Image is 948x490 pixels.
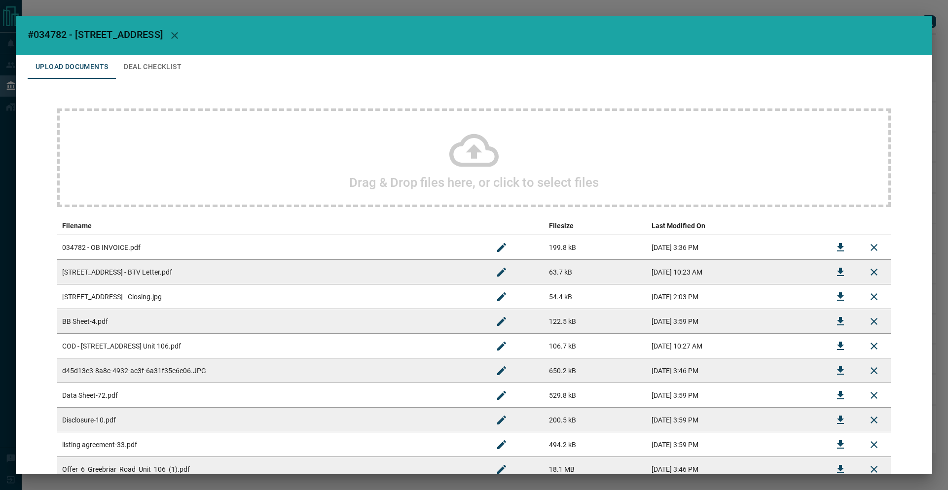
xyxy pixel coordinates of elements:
[57,358,485,383] td: d45d13e3-8a8c-4932-ac3f-6a31f35e6e06.JPG
[485,217,544,235] th: edit column
[862,260,886,284] button: Remove File
[116,55,189,79] button: Deal Checklist
[544,432,647,457] td: 494.2 kB
[544,408,647,432] td: 200.5 kB
[57,383,485,408] td: Data Sheet-72.pdf
[862,285,886,309] button: Remove File
[829,310,852,333] button: Download
[862,457,886,481] button: Remove File
[829,457,852,481] button: Download
[57,432,485,457] td: listing agreement-33.pdf
[544,457,647,482] td: 18.1 MB
[824,217,857,235] th: download action column
[829,408,852,432] button: Download
[57,235,485,260] td: 034782 - OB INVOICE.pdf
[490,457,513,481] button: Rename
[490,285,513,309] button: Rename
[57,108,891,207] div: Drag & Drop files here, or click to select files
[57,284,485,309] td: [STREET_ADDRESS] - Closing.jpg
[490,384,513,407] button: Rename
[349,175,599,190] h2: Drag & Drop files here, or click to select files
[544,284,647,309] td: 54.4 kB
[57,217,485,235] th: Filename
[647,217,824,235] th: Last Modified On
[829,433,852,456] button: Download
[57,334,485,358] td: COD - [STREET_ADDRESS] Unit 106.pdf
[490,310,513,333] button: Rename
[857,217,891,235] th: delete file action column
[647,457,824,482] td: [DATE] 3:46 PM
[57,309,485,334] td: BB Sheet-4.pdf
[647,408,824,432] td: [DATE] 3:59 PM
[544,383,647,408] td: 529.8 kB
[490,236,513,259] button: Rename
[544,309,647,334] td: 122.5 kB
[490,433,513,456] button: Rename
[862,334,886,358] button: Remove File
[647,260,824,284] td: [DATE] 10:23 AM
[544,235,647,260] td: 199.8 kB
[829,384,852,407] button: Download
[829,334,852,358] button: Download
[647,383,824,408] td: [DATE] 3:59 PM
[544,358,647,383] td: 650.2 kB
[862,408,886,432] button: Remove File
[544,334,647,358] td: 106.7 kB
[28,55,116,79] button: Upload Documents
[862,433,886,456] button: Remove File
[647,358,824,383] td: [DATE] 3:46 PM
[647,309,824,334] td: [DATE] 3:59 PM
[490,260,513,284] button: Rename
[862,384,886,407] button: Remove File
[544,217,647,235] th: Filesize
[862,359,886,383] button: Remove File
[28,29,163,40] span: #034782 - [STREET_ADDRESS]
[829,359,852,383] button: Download
[490,359,513,383] button: Rename
[57,457,485,482] td: Offer_6_Greebriar_Road_Unit_106_(1).pdf
[647,432,824,457] td: [DATE] 3:59 PM
[647,284,824,309] td: [DATE] 2:03 PM
[862,236,886,259] button: Remove File
[862,310,886,333] button: Remove File
[57,408,485,432] td: Disclosure-10.pdf
[490,334,513,358] button: Rename
[829,260,852,284] button: Download
[647,334,824,358] td: [DATE] 10:27 AM
[829,236,852,259] button: Download
[490,408,513,432] button: Rename
[647,235,824,260] td: [DATE] 3:36 PM
[57,260,485,284] td: [STREET_ADDRESS] - BTV Letter.pdf
[829,285,852,309] button: Download
[544,260,647,284] td: 63.7 kB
